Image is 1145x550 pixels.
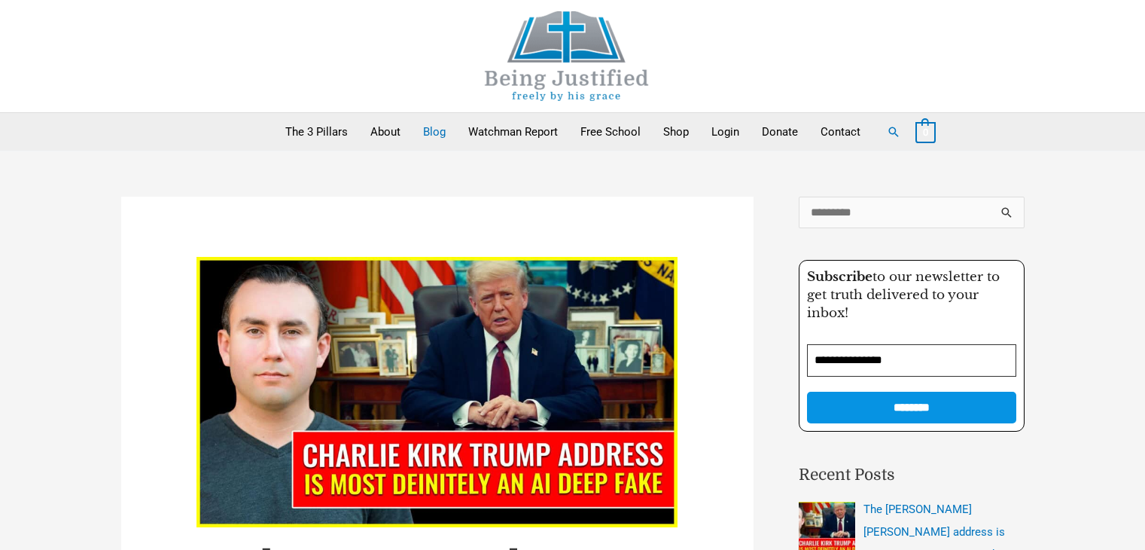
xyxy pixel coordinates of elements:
a: Search button [887,125,900,139]
nav: Primary Site Navigation [274,113,872,151]
a: About [359,113,412,151]
a: Watchman Report [457,113,569,151]
input: Email Address * [807,344,1016,377]
span: 0 [923,127,928,138]
a: Donate [751,113,809,151]
a: Read: The Charlie Kirk Trump address is MOST DEFINITELY an AI deep fake! [196,385,678,399]
a: Free School [569,113,652,151]
a: The 3 Pillars [274,113,359,151]
img: Being Justified [454,11,680,101]
span: to our newsletter to get truth delivered to your inbox! [807,269,1000,321]
strong: Subscribe [807,269,872,285]
a: Login [700,113,751,151]
a: Blog [412,113,457,151]
a: View Shopping Cart, empty [915,125,936,139]
a: Shop [652,113,700,151]
h2: Recent Posts [799,463,1025,487]
a: Contact [809,113,872,151]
